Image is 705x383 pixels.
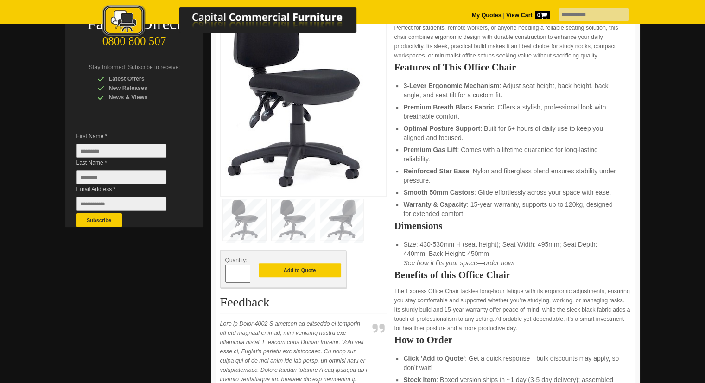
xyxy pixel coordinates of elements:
[403,200,621,218] li: : 15-year warranty, supports up to 120kg, designed for extended comfort.
[403,103,494,111] strong: Premium Breath Black Fabric
[76,132,180,141] span: First Name *
[97,83,185,93] div: New Releases
[403,201,466,208] strong: Warranty & Capacity
[535,11,550,19] span: 0
[403,167,469,175] strong: Reinforced Star Base
[220,295,387,313] h2: Feedback
[506,12,550,19] strong: View Cart
[403,125,480,132] strong: Optimal Posture Support
[403,145,621,164] li: : Comes with a lifetime guarantee for long-lasting reliability.
[403,188,621,197] li: : Glide effortlessly across your space with ease.
[65,18,203,31] div: Factory Direct
[403,354,621,372] li: : Get a quick response—bulk discounts may apply, so don’t wait!
[403,259,514,267] em: See how it fits your space—order now!
[403,81,621,100] li: : Adjust seat height, back height, back angle, and seat tilt for a custom fit.
[89,64,125,70] span: Stay Informed
[76,158,180,167] span: Last Name *
[76,197,166,211] input: Email Address *
[76,170,166,184] input: Last Name *
[77,5,401,41] a: Capital Commercial Furniture Logo
[403,166,621,185] li: : Nylon and fiberglass blend ensures stability under pressure.
[472,12,502,19] a: My Quotes
[394,335,630,345] h2: How to Order
[76,185,180,194] span: Email Address *
[225,257,248,263] span: Quantity:
[394,221,630,230] h2: Dimensions
[403,189,474,196] strong: Smooth 50mm Castors
[128,64,180,70] span: Subscribe to receive:
[394,63,630,72] h2: Features of This Office Chair
[76,144,166,158] input: First Name *
[394,5,630,60] p: The , designed for home and small office use in [GEOGRAPHIC_DATA], delivers outstanding comfort a...
[97,74,185,83] div: Latest Offers
[504,12,549,19] a: View Cart0
[403,102,621,121] li: : Offers a stylish, professional look with breathable comfort.
[403,82,499,89] strong: 3-Lever Ergonomic Mechanism
[394,287,630,333] p: The Express Office Chair tackles long-hour fatigue with its ergonomic adjustments, ensuring you s...
[259,263,341,277] button: Add to Quote
[76,213,122,227] button: Subscribe
[403,355,465,362] strong: Click 'Add to Quote'
[77,5,401,38] img: Capital Commercial Furniture Logo
[403,124,621,142] li: : Built for 6+ hours of daily use to keep you aligned and focused.
[403,146,457,153] strong: Premium Gas Lift
[403,240,621,268] li: Size: 430-530mm H (seat height); Seat Width: 495mm; Seat Depth: 440mm; Back Height: 450mm
[65,30,203,48] div: 0800 800 507
[394,270,630,280] h2: Benefits of this Office Chair
[97,93,185,102] div: News & Views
